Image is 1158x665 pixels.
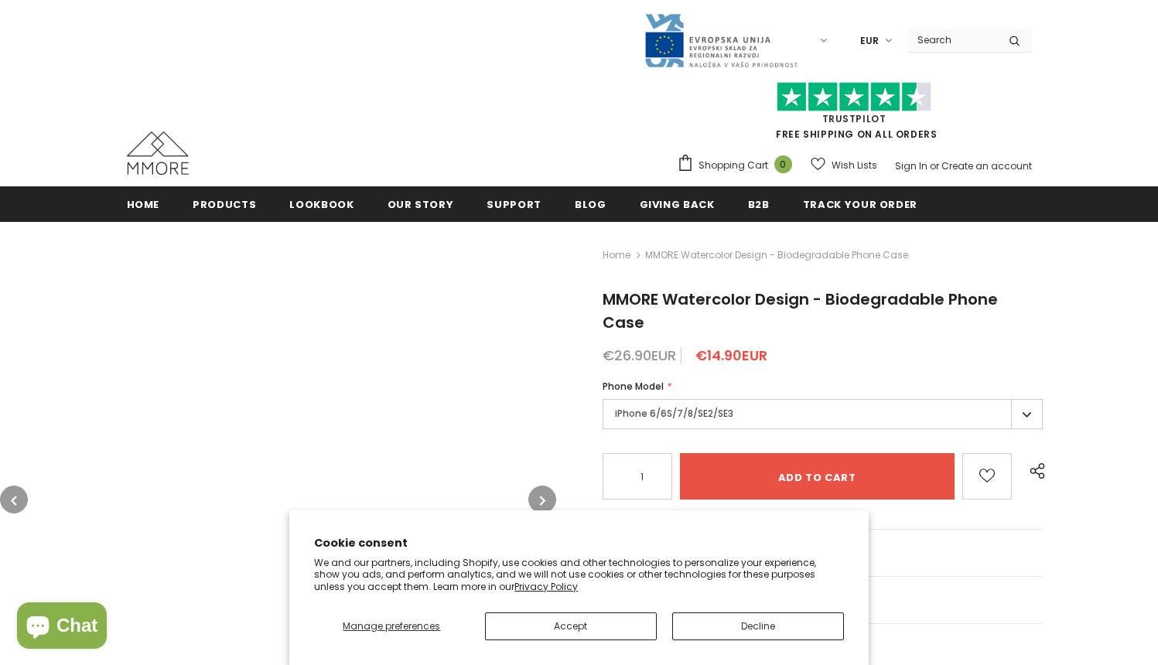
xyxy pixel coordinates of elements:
button: Decline [672,612,844,640]
a: Products [193,186,256,221]
span: €26.90EUR [603,346,676,365]
a: Create an account [941,159,1032,172]
a: Sign In [895,159,927,172]
button: Accept [485,612,657,640]
span: 0 [774,155,792,173]
span: EUR [860,33,879,49]
span: Wish Lists [832,158,877,173]
label: iPhone 6/6S/7/8/SE2/SE3 [603,399,1044,429]
span: Blog [575,197,606,212]
h2: Cookie consent [314,535,844,551]
span: B2B [748,197,770,212]
span: Lookbook [289,197,354,212]
a: Giving back [640,186,715,221]
span: Giving back [640,197,715,212]
input: Search Site [908,29,997,51]
span: or [930,159,939,172]
a: Trustpilot [822,112,886,125]
span: Track your order [803,197,917,212]
span: Products [193,197,256,212]
a: Wish Lists [811,152,877,179]
span: €14.90EUR [695,346,767,365]
a: Shopping Cart 0 [677,154,800,177]
button: Manage preferences [314,612,469,640]
img: Javni Razpis [644,12,798,69]
a: B2B [748,186,770,221]
span: MMORE Watercolor Design - Biodegradable Phone Case [645,246,908,264]
a: Our Story [388,186,454,221]
inbox-online-store-chat: Shopify online store chat [12,602,111,653]
a: Home [127,186,160,221]
a: Track your order [803,186,917,221]
a: support [487,186,541,221]
p: We and our partners, including Shopify, use cookies and other technologies to personalize your ex... [314,557,844,593]
a: Blog [575,186,606,221]
span: Shopping Cart [699,158,768,173]
span: Home [127,197,160,212]
input: Add to cart [680,453,955,500]
span: Our Story [388,197,454,212]
a: Lookbook [289,186,354,221]
span: Phone Model [603,380,664,393]
a: Javni Razpis [644,33,798,46]
span: Manage preferences [343,619,440,633]
span: support [487,197,541,212]
span: FREE SHIPPING ON ALL ORDERS [677,89,1032,141]
a: Privacy Policy [514,580,578,593]
a: Home [603,246,630,264]
img: Trust Pilot Stars [777,82,931,112]
img: MMORE Cases [127,131,189,175]
span: MMORE Watercolor Design - Biodegradable Phone Case [603,288,998,333]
